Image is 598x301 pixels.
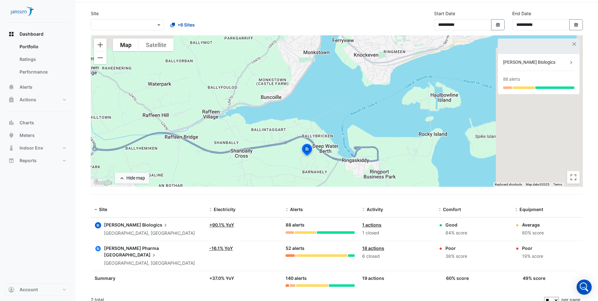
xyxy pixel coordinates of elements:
[495,182,522,187] button: Keyboard shortcuts
[522,221,544,228] div: Average
[8,120,15,126] app-icon: Charts
[523,275,545,281] div: 49% score
[503,76,520,83] div: 88 alerts
[362,229,431,237] div: 1 closed
[300,143,314,158] img: site-pin-selected.svg
[20,31,44,37] span: Dashboard
[286,221,354,229] div: 88 alerts
[20,157,37,164] span: Reports
[512,10,531,17] label: End Date
[92,179,113,187] img: Google
[553,183,562,186] a: Terms (opens in new tab)
[362,275,431,281] div: 19 actions
[209,245,233,251] a: -16.1% YoY
[166,19,199,30] button: +6 Sites
[445,245,467,251] div: Poor
[5,28,71,40] button: Dashboard
[95,275,115,281] span: Summary
[20,120,34,126] span: Charts
[5,154,71,167] button: Reports
[446,275,469,281] div: 60% score
[8,31,15,37] app-icon: Dashboard
[94,51,107,64] button: Zoom out
[445,253,467,260] div: 36% score
[567,171,580,184] button: Toggle fullscreen view
[522,253,543,260] div: 19% score
[5,81,71,93] button: Alerts
[8,132,15,139] app-icon: Meters
[286,275,354,282] div: 140 alerts
[5,93,71,106] button: Actions
[443,207,461,212] span: Comfort
[209,222,234,227] a: +90.1% YoY
[104,251,157,258] span: [GEOGRAPHIC_DATA]
[434,10,455,17] label: Start Date
[8,157,15,164] app-icon: Reports
[15,66,71,78] a: Performance
[362,222,381,227] a: 1 actions
[15,53,71,66] a: Ratings
[126,175,145,181] div: Hide map
[290,207,303,212] span: Alerts
[5,40,71,81] div: Dashboard
[526,183,549,186] span: Map data ©2025
[20,145,43,151] span: Indoor Env
[367,207,383,212] span: Activity
[573,22,579,27] fa-icon: Select Date
[8,145,15,151] app-icon: Indoor Env
[5,129,71,142] button: Meters
[495,22,501,27] fa-icon: Select Date
[104,260,202,267] div: [GEOGRAPHIC_DATA], [GEOGRAPHIC_DATA]
[362,253,431,260] div: 6 closed
[503,59,568,66] div: [PERSON_NAME] Biologics
[577,280,592,295] div: Open Intercom Messenger
[8,5,36,18] img: Company Logo
[113,38,139,51] button: Show street map
[522,245,543,251] div: Poor
[209,275,278,281] div: + 37.0% YoY
[20,97,36,103] span: Actions
[286,245,354,252] div: 52 alerts
[520,207,543,212] span: Equipment
[8,97,15,103] app-icon: Actions
[139,38,174,51] button: Show satellite imagery
[445,229,467,237] div: 84% score
[522,229,544,237] div: 80% score
[20,132,35,139] span: Meters
[92,179,113,187] a: Open this area in Google Maps (opens a new window)
[20,286,38,293] span: Account
[20,84,32,90] span: Alerts
[94,38,107,51] button: Zoom in
[104,222,141,227] span: [PERSON_NAME]
[5,142,71,154] button: Indoor Env
[99,207,107,212] span: Site
[142,221,169,228] span: Biologics
[177,21,195,28] span: +6 Sites
[15,40,71,53] a: Portfolio
[362,245,384,251] a: 18 actions
[8,84,15,90] app-icon: Alerts
[91,10,99,17] label: Site
[104,230,195,237] div: [GEOGRAPHIC_DATA], [GEOGRAPHIC_DATA]
[445,221,467,228] div: Good
[115,173,149,184] button: Hide map
[5,283,71,296] button: Account
[104,245,159,251] span: [PERSON_NAME] Pharma
[5,116,71,129] button: Charts
[214,207,235,212] span: Electricity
